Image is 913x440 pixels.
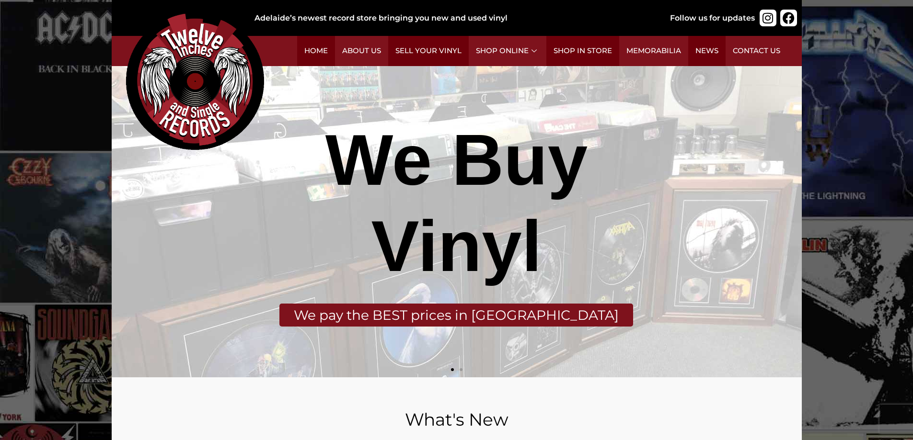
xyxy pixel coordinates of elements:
[451,368,454,371] span: Go to slide 1
[112,66,802,377] a: We Buy VinylWe pay the BEST prices in [GEOGRAPHIC_DATA]
[469,36,546,66] a: Shop Online
[460,368,462,371] span: Go to slide 2
[297,36,335,66] a: Home
[112,66,802,377] div: Slides
[726,36,787,66] a: Contact Us
[254,12,639,24] div: Adelaide’s newest record store bringing you new and used vinyl
[546,36,619,66] a: Shop in Store
[688,36,726,66] a: News
[335,36,388,66] a: About Us
[388,36,469,66] a: Sell Your Vinyl
[244,117,668,289] div: We Buy Vinyl
[136,411,778,428] h2: What's New
[670,12,755,24] div: Follow us for updates
[112,66,802,377] div: 1 / 2
[279,304,633,327] div: We pay the BEST prices in [GEOGRAPHIC_DATA]
[619,36,688,66] a: Memorabilia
